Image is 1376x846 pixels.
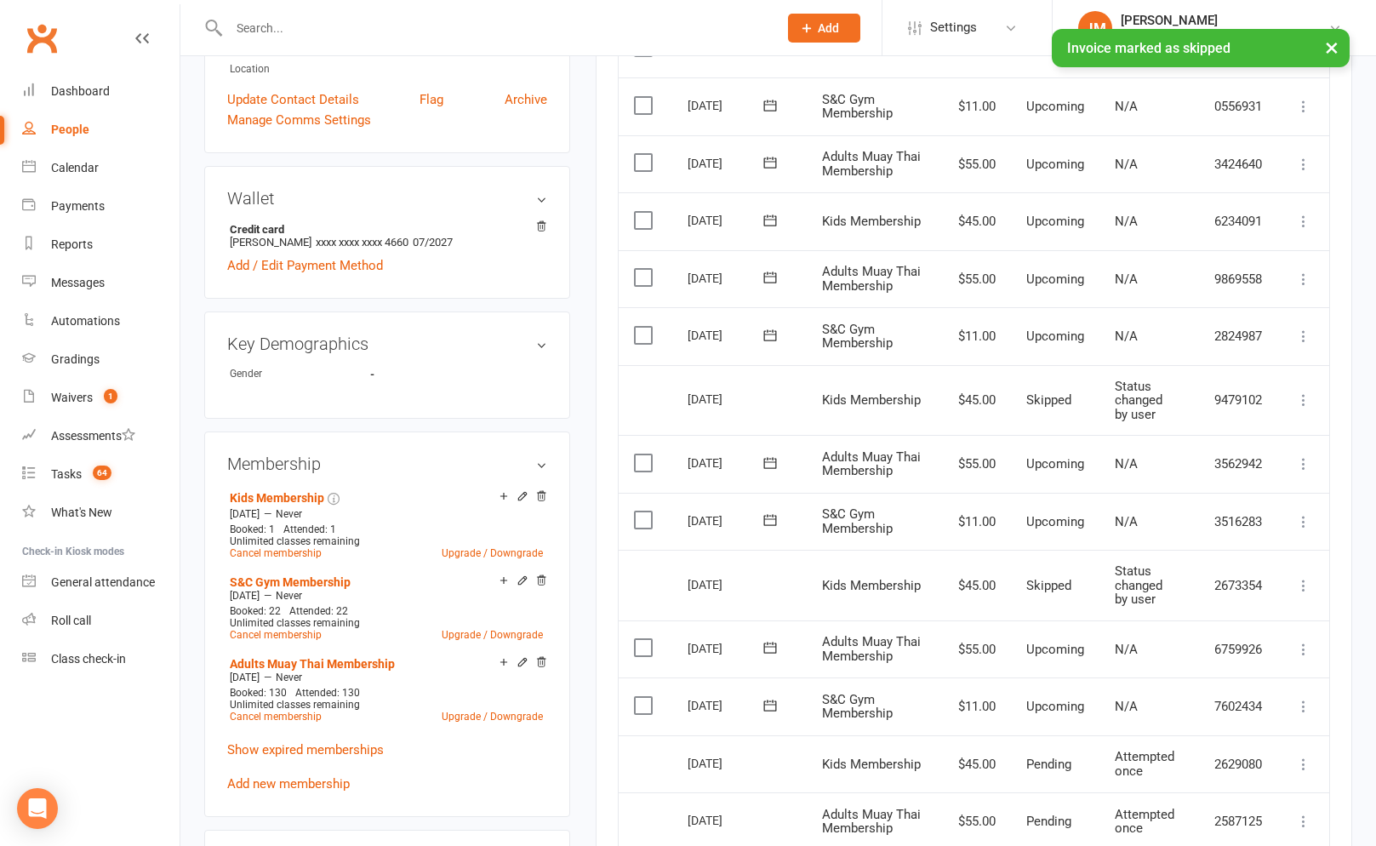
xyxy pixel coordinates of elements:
a: Add new membership [227,776,350,792]
span: N/A [1115,514,1138,529]
span: Kids Membership [822,214,921,229]
div: [DATE] [688,692,766,718]
span: Unlimited classes remaining [230,699,360,711]
a: Upgrade / Downgrade [442,711,543,723]
span: [DATE] [230,672,260,683]
span: Upcoming [1026,272,1084,287]
a: Upgrade / Downgrade [442,629,543,641]
td: $45.00 [938,192,1011,250]
a: S&C Gym Membership [230,575,351,589]
a: Assessments [22,417,180,455]
td: 2673354 [1199,550,1278,620]
span: Upcoming [1026,456,1084,472]
a: Clubworx [20,17,63,60]
a: Calendar [22,149,180,187]
span: Skipped [1026,578,1071,593]
td: 3516283 [1199,493,1278,551]
a: Adults Muay Thai Membership [230,657,395,671]
div: Messages [51,276,105,289]
a: Payments [22,187,180,226]
a: Update Contact Details [227,89,359,110]
td: 3424640 [1199,135,1278,193]
span: Booked: 1 [230,523,275,535]
td: $11.00 [938,677,1011,735]
span: Booked: 22 [230,605,281,617]
span: N/A [1115,642,1138,657]
span: Add [818,21,839,35]
span: Status changed by user [1115,563,1162,607]
span: Upcoming [1026,699,1084,714]
td: 6759926 [1199,620,1278,678]
div: Calendar [51,161,99,174]
td: 2629080 [1199,735,1278,793]
div: [DATE] [688,322,766,348]
span: [DATE] [230,590,260,602]
td: 7602434 [1199,677,1278,735]
a: Messages [22,264,180,302]
span: Adults Muay Thai Membership [822,449,921,479]
span: Kids Membership [822,757,921,772]
span: Settings [930,9,977,47]
h3: Membership [227,454,547,473]
a: Automations [22,302,180,340]
span: Never [276,590,302,602]
td: 2824987 [1199,307,1278,365]
span: Attended: 22 [289,605,348,617]
a: Archive [505,89,547,110]
div: JM [1078,11,1112,45]
td: 6234091 [1199,192,1278,250]
h3: Wallet [227,189,547,208]
div: People [51,123,89,136]
div: [DATE] [688,635,766,661]
span: N/A [1115,99,1138,114]
a: Cancel membership [230,547,322,559]
td: 9869558 [1199,250,1278,308]
div: Gender [230,366,370,382]
span: 64 [93,466,111,480]
span: Unlimited classes remaining [230,535,360,547]
span: S&C Gym Membership [822,692,893,722]
span: 1 [104,389,117,403]
span: Never [276,672,302,683]
div: Dominance MMA [GEOGRAPHIC_DATA] [1121,28,1328,43]
div: [DATE] [688,207,766,233]
div: Waivers [51,391,93,404]
input: Search... [224,16,766,40]
a: Manage Comms Settings [227,110,371,130]
span: Adults Muay Thai Membership [822,807,921,837]
td: 3562942 [1199,435,1278,493]
td: $11.00 [938,307,1011,365]
span: Attempted once [1115,807,1174,837]
div: [PERSON_NAME] [1121,13,1328,28]
a: General attendance kiosk mode [22,563,180,602]
a: Kids Membership [230,491,324,505]
td: $11.00 [938,493,1011,551]
span: Status changed by user [1115,379,1162,422]
a: Upgrade / Downgrade [442,547,543,559]
div: [DATE] [688,449,766,476]
strong: Credit card [230,223,539,236]
td: 9479102 [1199,365,1278,436]
div: [DATE] [688,507,766,534]
a: Gradings [22,340,180,379]
td: $45.00 [938,550,1011,620]
div: General attendance [51,575,155,589]
span: Pending [1026,814,1071,829]
span: S&C Gym Membership [822,506,893,536]
span: Kids Membership [822,392,921,408]
span: Upcoming [1026,642,1084,657]
div: Invoice marked as skipped [1052,29,1350,67]
div: Dashboard [51,84,110,98]
span: Never [276,508,302,520]
a: Show expired memberships [227,742,384,757]
span: [DATE] [230,508,260,520]
div: Open Intercom Messenger [17,788,58,829]
a: Class kiosk mode [22,640,180,678]
span: Kids Membership [822,578,921,593]
div: [DATE] [688,265,766,291]
span: Pending [1026,757,1071,772]
div: Reports [51,237,93,251]
a: People [22,111,180,149]
div: [DATE] [688,571,766,597]
div: Gradings [51,352,100,366]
